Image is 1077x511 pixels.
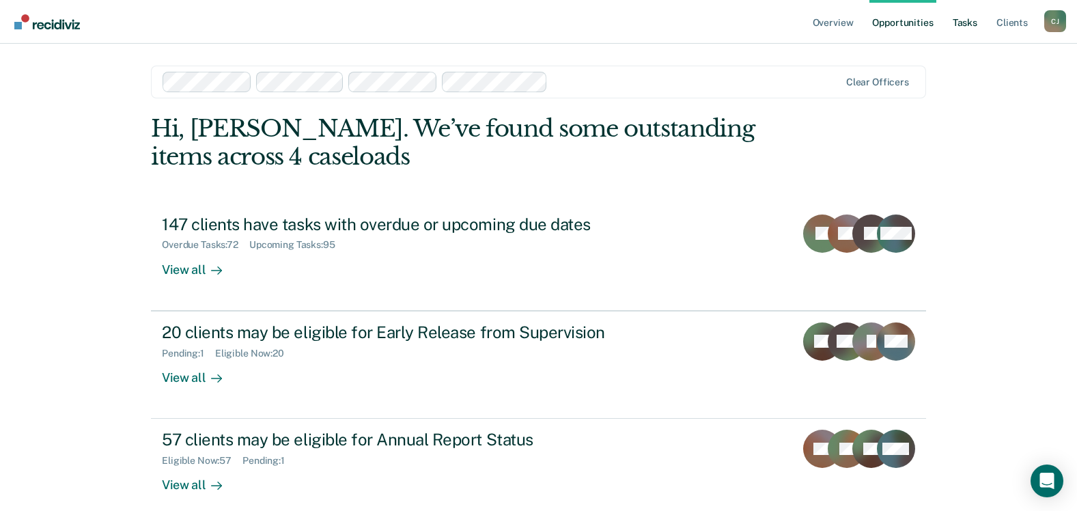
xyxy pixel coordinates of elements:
div: View all [162,467,238,493]
div: Open Intercom Messenger [1031,465,1063,497]
div: Upcoming Tasks : 95 [249,239,346,251]
img: Recidiviz [14,14,80,29]
div: View all [162,251,238,277]
div: C J [1044,10,1066,32]
div: Eligible Now : 20 [215,348,295,359]
div: Pending : 1 [162,348,215,359]
a: 20 clients may be eligible for Early Release from SupervisionPending:1Eligible Now:20View all [151,311,926,419]
div: Eligible Now : 57 [162,455,242,467]
div: Pending : 1 [242,455,296,467]
div: Overdue Tasks : 72 [162,239,249,251]
div: 20 clients may be eligible for Early Release from Supervision [162,322,641,342]
a: 147 clients have tasks with overdue or upcoming due datesOverdue Tasks:72Upcoming Tasks:95View all [151,204,926,311]
div: 57 clients may be eligible for Annual Report Status [162,430,641,450]
div: Hi, [PERSON_NAME]. We’ve found some outstanding items across 4 caseloads [151,115,771,171]
button: Profile dropdown button [1044,10,1066,32]
div: 147 clients have tasks with overdue or upcoming due dates [162,215,641,234]
div: Clear officers [846,77,909,88]
div: View all [162,359,238,385]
